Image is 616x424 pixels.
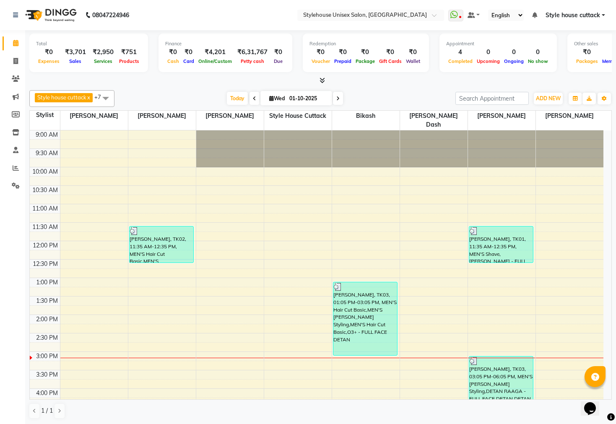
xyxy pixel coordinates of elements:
[446,47,475,57] div: 4
[165,47,181,57] div: ₹0
[128,111,196,121] span: [PERSON_NAME]
[526,47,550,57] div: 0
[92,3,129,27] b: 08047224946
[446,40,550,47] div: Appointment
[35,297,60,305] div: 1:30 PM
[534,93,563,104] button: ADD NEW
[267,95,287,101] span: Wed
[35,278,60,287] div: 1:00 PM
[234,47,271,57] div: ₹6,31,767
[92,58,114,64] span: Services
[196,111,264,121] span: [PERSON_NAME]
[581,390,608,416] iframe: chat widget
[404,58,422,64] span: Wallet
[41,406,53,415] span: 1 / 1
[89,47,117,57] div: ₹2,950
[502,58,526,64] span: Ongoing
[35,370,60,379] div: 3:30 PM
[469,226,533,263] div: [PERSON_NAME], TK01, 11:35 AM-12:35 PM, MEN'S Shave,[PERSON_NAME] - FULL FACE DETAN
[574,58,600,64] span: Packages
[264,111,332,121] span: Style house cuttack
[353,47,377,57] div: ₹0
[333,282,398,355] div: [PERSON_NAME], TK03, 01:05 PM-03:05 PM, MEN'S Hair Cut Basic,MEN'S [PERSON_NAME] Styling,MEN'S Ha...
[377,47,404,57] div: ₹0
[21,3,79,27] img: logo
[31,167,60,176] div: 10:00 AM
[227,92,248,105] span: Today
[536,111,604,121] span: [PERSON_NAME]
[196,47,234,57] div: ₹4,201
[35,352,60,361] div: 3:00 PM
[62,47,89,57] div: ₹3,701
[526,58,550,64] span: No show
[35,315,60,324] div: 2:00 PM
[35,389,60,398] div: 4:00 PM
[60,111,128,121] span: [PERSON_NAME]
[94,94,107,100] span: +7
[35,333,60,342] div: 2:30 PM
[37,94,86,101] span: Style house cuttack
[536,95,561,101] span: ADD NEW
[332,47,353,57] div: ₹0
[455,92,529,105] input: Search Appointment
[181,47,196,57] div: ₹0
[546,11,600,20] span: Style house cuttack
[502,47,526,57] div: 0
[309,40,422,47] div: Redemption
[332,111,400,121] span: Bikash
[36,47,62,57] div: ₹0
[165,40,286,47] div: Finance
[404,47,422,57] div: ₹0
[377,58,404,64] span: Gift Cards
[68,58,84,64] span: Sales
[475,47,502,57] div: 0
[117,47,141,57] div: ₹751
[36,40,141,47] div: Total
[475,58,502,64] span: Upcoming
[574,47,600,57] div: ₹0
[239,58,266,64] span: Petty cash
[34,130,60,139] div: 9:00 AM
[30,111,60,120] div: Stylist
[271,47,286,57] div: ₹0
[332,58,353,64] span: Prepaid
[309,58,332,64] span: Voucher
[309,47,332,57] div: ₹0
[36,58,62,64] span: Expenses
[353,58,377,64] span: Package
[86,94,90,101] a: x
[31,260,60,268] div: 12:30 PM
[117,58,141,64] span: Products
[272,58,285,64] span: Due
[446,58,475,64] span: Completed
[130,226,194,263] div: [PERSON_NAME], TK02, 11:35 AM-12:35 PM, MEN'S Hair Cut Basic,MEN'S [PERSON_NAME] Styling
[468,111,535,121] span: [PERSON_NAME]
[196,58,234,64] span: Online/Custom
[31,241,60,250] div: 12:00 PM
[31,204,60,213] div: 11:00 AM
[31,186,60,195] div: 10:30 AM
[287,92,329,105] input: 2025-10-01
[181,58,196,64] span: Card
[31,223,60,232] div: 11:30 AM
[165,58,181,64] span: Cash
[400,111,468,130] span: [PERSON_NAME] Dash
[34,149,60,158] div: 9:30 AM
